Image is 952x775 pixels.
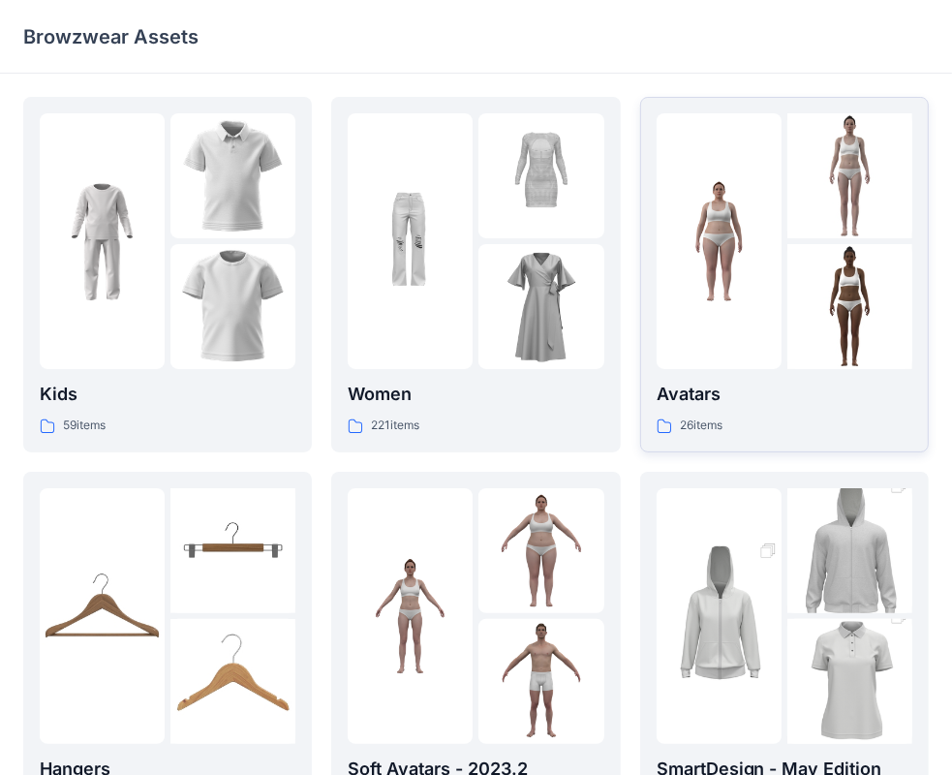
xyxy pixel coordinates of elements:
p: 59 items [63,416,106,436]
img: folder 1 [348,553,473,678]
img: folder 1 [40,179,165,304]
p: 221 items [371,416,419,436]
img: folder 3 [478,619,603,744]
img: folder 1 [657,179,782,304]
img: folder 1 [40,553,165,678]
img: folder 3 [170,244,295,369]
img: folder 3 [478,244,603,369]
p: Browzwear Assets [23,23,199,50]
img: folder 2 [478,488,603,613]
img: folder 3 [170,619,295,744]
img: folder 1 [657,522,782,710]
img: folder 1 [348,179,473,304]
a: folder 1folder 2folder 3Avatars26items [640,97,929,452]
img: folder 2 [787,113,912,238]
img: folder 3 [787,244,912,369]
img: folder 2 [478,113,603,238]
p: Kids [40,381,295,408]
a: folder 1folder 2folder 3Women221items [331,97,620,452]
p: Women [348,381,603,408]
img: folder 2 [170,113,295,238]
p: 26 items [680,416,722,436]
img: folder 2 [170,488,295,613]
p: Avatars [657,381,912,408]
img: folder 2 [787,457,912,645]
a: folder 1folder 2folder 3Kids59items [23,97,312,452]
